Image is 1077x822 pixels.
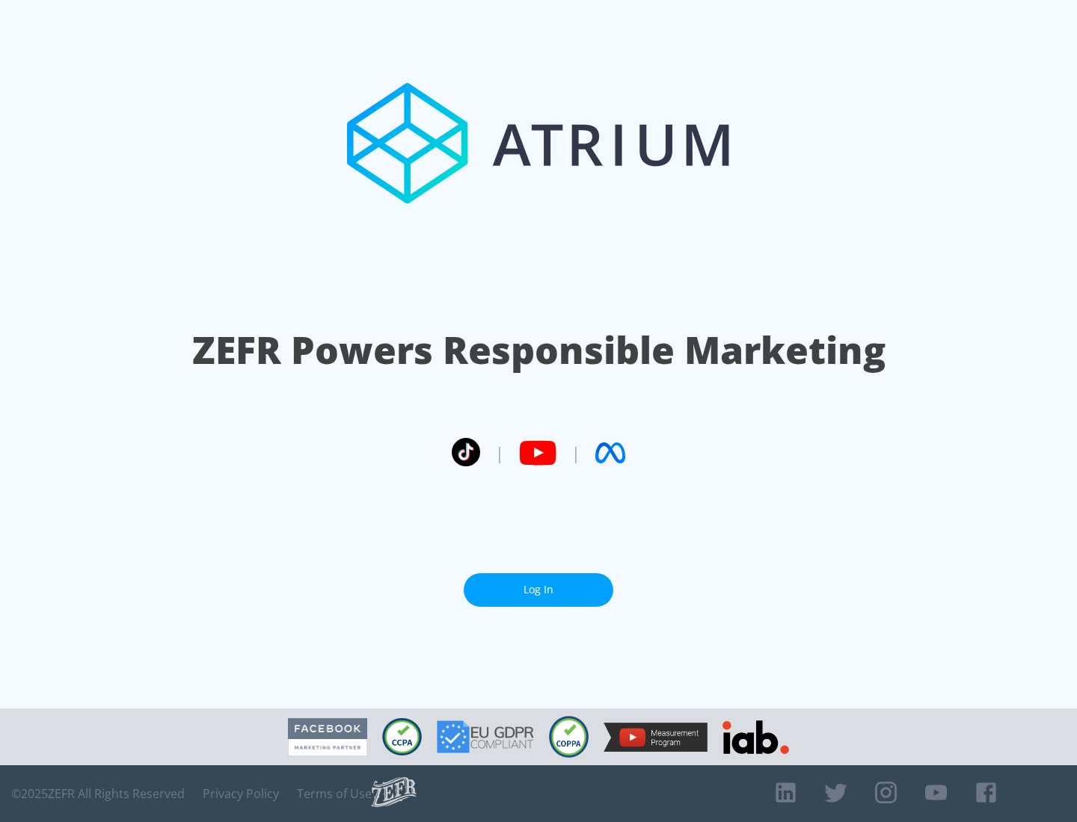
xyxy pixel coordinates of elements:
img: YouTube Measurement Program [604,723,708,752]
a: Log In [464,573,613,607]
span: | [571,442,580,464]
img: COPPA Compliant [549,716,589,758]
span: © 2025 ZEFR All Rights Reserved [11,786,185,801]
a: Terms of Use [297,786,372,801]
a: Privacy Policy [203,786,279,801]
img: GDPR Compliant [437,720,534,753]
img: Facebook Marketing Partner [288,718,367,756]
span: | [495,442,504,464]
img: IAB [722,720,789,754]
img: CCPA Compliant [382,718,422,755]
h1: ZEFR Powers Responsible Marketing [192,324,886,376]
